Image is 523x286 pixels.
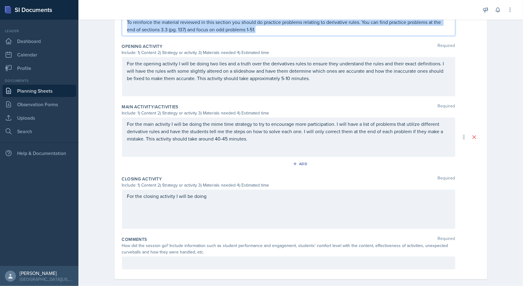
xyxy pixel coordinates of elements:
p: For the opening activity I will be doing two lies and a truth over the derivatives rules to ensur... [127,60,450,82]
a: Planning Sheets [2,85,76,97]
div: Help & Documentation [2,147,76,159]
span: Required [438,176,455,182]
div: [PERSON_NAME] [20,270,74,276]
label: Main Activity/Activities [122,104,178,110]
div: Include: 1) Content 2) Strategy or activity 3) Materials needed 4) Estimated time [122,49,455,56]
label: Closing Activity [122,176,162,182]
span: Required [438,236,455,242]
div: Leader [2,28,76,34]
a: Observation Forms [2,98,76,110]
span: Required [438,43,455,49]
p: For the main activity I will be doing the mime time strategy to try to encourage more participati... [127,120,450,142]
a: Search [2,125,76,137]
a: Dashboard [2,35,76,47]
div: Include: 1) Content 2) Strategy or activity 3) Materials needed 4) Estimated time [122,110,455,116]
span: Required [438,104,455,110]
p: For the closing activity I will be doing [127,192,450,200]
a: Calendar [2,48,76,61]
div: [GEOGRAPHIC_DATA][US_STATE] in [GEOGRAPHIC_DATA] [20,276,74,282]
label: Opening Activity [122,43,163,49]
button: Add [291,159,311,168]
label: Comments [122,236,147,242]
div: How did the session go? Include information such as student performance and engagement, students'... [122,242,455,255]
div: Documents [2,78,76,83]
div: Add [294,161,307,166]
div: Include: 1) Content 2) Strategy or activity 3) Materials needed 4) Estimated time [122,182,455,188]
p: To reinforce the material reviewed in this section you should do practice problems relating to de... [127,18,450,33]
a: Profile [2,62,76,74]
a: Uploads [2,112,76,124]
